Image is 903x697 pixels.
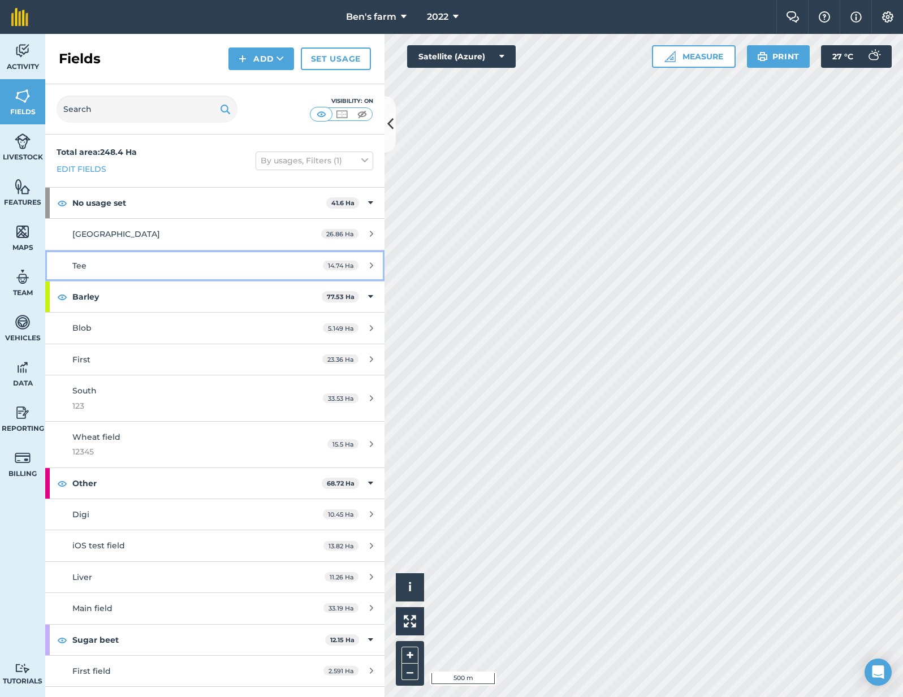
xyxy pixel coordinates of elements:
[15,178,31,195] img: svg+xml;base64,PHN2ZyB4bWxucz0iaHR0cDovL3d3dy53My5vcmcvMjAwMC9zdmciIHdpZHRoPSI1NiIgaGVpZ2h0PSI2MC...
[862,45,885,68] img: svg+xml;base64,PD94bWwgdmVyc2lvbj0iMS4wIiBlbmNvZGluZz0idXRmLTgiPz4KPCEtLSBHZW5lcmF0b3I6IEFkb2JlIE...
[72,625,325,655] strong: Sugar beet
[45,593,384,624] a: Main field33.19 Ha
[301,47,371,70] a: Set usage
[15,314,31,331] img: svg+xml;base64,PD94bWwgdmVyc2lvbj0iMS4wIiBlbmNvZGluZz0idXRmLTgiPz4KPCEtLSBHZW5lcmF0b3I6IEFkb2JlIE...
[818,11,831,23] img: A question mark icon
[72,445,285,458] span: 12345
[72,282,322,312] strong: Barley
[72,386,97,396] span: South
[72,603,113,613] span: Main field
[59,50,101,68] h2: Fields
[331,199,355,207] strong: 41.6 Ha
[45,499,384,530] a: Digi10.45 Ha
[72,540,125,551] span: iOS test field
[314,109,329,120] img: svg+xml;base64,PHN2ZyB4bWxucz0iaHR0cDovL3d3dy53My5vcmcvMjAwMC9zdmciIHdpZHRoPSI1MCIgaGVpZ2h0PSI0MC...
[15,359,31,376] img: svg+xml;base64,PD94bWwgdmVyc2lvbj0iMS4wIiBlbmNvZGluZz0idXRmLTgiPz4KPCEtLSBHZW5lcmF0b3I6IEFkb2JlIE...
[330,636,355,644] strong: 12.15 Ha
[325,572,358,582] span: 11.26 Ha
[72,572,92,582] span: Liver
[45,282,384,312] div: Barley77.53 Ha
[15,88,31,105] img: svg+xml;base64,PHN2ZyB4bWxucz0iaHR0cDovL3d3dy53My5vcmcvMjAwMC9zdmciIHdpZHRoPSI1NiIgaGVpZ2h0PSI2MC...
[45,188,384,218] div: No usage set41.6 Ha
[404,615,416,627] img: Four arrows, one pointing top left, one top right, one bottom right and the last bottom left
[45,625,384,655] div: Sugar beet12.15 Ha
[256,151,373,170] button: By usages, Filters (1)
[45,344,384,375] a: First23.36 Ha
[323,541,358,551] span: 13.82 Ha
[72,468,322,499] strong: Other
[45,468,384,499] div: Other68.72 Ha
[323,603,358,613] span: 33.19 Ha
[323,509,358,519] span: 10.45 Ha
[57,163,106,175] a: Edit fields
[45,422,384,467] a: Wheat field1234515.5 Ha
[327,293,355,301] strong: 77.53 Ha
[757,50,768,63] img: svg+xml;base64,PHN2ZyB4bWxucz0iaHR0cDovL3d3dy53My5vcmcvMjAwMC9zdmciIHdpZHRoPSIxOSIgaGVpZ2h0PSIyNC...
[57,290,67,304] img: svg+xml;base64,PHN2ZyB4bWxucz0iaHR0cDovL3d3dy53My5vcmcvMjAwMC9zdmciIHdpZHRoPSIxOCIgaGVpZ2h0PSIyNC...
[45,562,384,592] a: Liver11.26 Ha
[355,109,369,120] img: svg+xml;base64,PHN2ZyB4bWxucz0iaHR0cDovL3d3dy53My5vcmcvMjAwMC9zdmciIHdpZHRoPSI1MCIgaGVpZ2h0PSI0MC...
[72,509,89,519] span: Digi
[322,354,358,364] span: 23.36 Ha
[408,580,412,594] span: i
[327,479,355,487] strong: 68.72 Ha
[401,664,418,680] button: –
[407,45,516,68] button: Satellite (Azure)
[72,323,92,333] span: Blob
[45,530,384,561] a: iOS test field13.82 Ha
[832,45,853,68] span: 27 ° C
[327,439,358,449] span: 15.5 Ha
[57,147,137,157] strong: Total area : 248.4 Ha
[427,10,448,24] span: 2022
[747,45,810,68] button: Print
[865,659,892,686] div: Open Intercom Messenger
[228,47,294,70] button: Add
[45,250,384,281] a: Tee14.74 Ha
[15,42,31,59] img: svg+xml;base64,PD94bWwgdmVyc2lvbj0iMS4wIiBlbmNvZGluZz0idXRmLTgiPz4KPCEtLSBHZW5lcmF0b3I6IEFkb2JlIE...
[45,219,384,249] a: [GEOGRAPHIC_DATA]26.86 Ha
[15,663,31,674] img: svg+xml;base64,PD94bWwgdmVyc2lvbj0iMS4wIiBlbmNvZGluZz0idXRmLTgiPz4KPCEtLSBHZW5lcmF0b3I6IEFkb2JlIE...
[11,8,28,26] img: fieldmargin Logo
[72,666,111,676] span: First field
[239,52,247,66] img: svg+xml;base64,PHN2ZyB4bWxucz0iaHR0cDovL3d3dy53My5vcmcvMjAwMC9zdmciIHdpZHRoPSIxNCIgaGVpZ2h0PSIyNC...
[786,11,800,23] img: Two speech bubbles overlapping with the left bubble in the forefront
[321,229,358,239] span: 26.86 Ha
[15,269,31,285] img: svg+xml;base64,PD94bWwgdmVyc2lvbj0iMS4wIiBlbmNvZGluZz0idXRmLTgiPz4KPCEtLSBHZW5lcmF0b3I6IEFkb2JlIE...
[323,261,358,270] span: 14.74 Ha
[821,45,892,68] button: 27 °C
[310,97,373,106] div: Visibility: On
[57,196,67,210] img: svg+xml;base64,PHN2ZyB4bWxucz0iaHR0cDovL3d3dy53My5vcmcvMjAwMC9zdmciIHdpZHRoPSIxOCIgaGVpZ2h0PSIyNC...
[850,10,862,24] img: svg+xml;base64,PHN2ZyB4bWxucz0iaHR0cDovL3d3dy53My5vcmcvMjAwMC9zdmciIHdpZHRoPSIxNyIgaGVpZ2h0PSIxNy...
[15,133,31,150] img: svg+xml;base64,PD94bWwgdmVyc2lvbj0iMS4wIiBlbmNvZGluZz0idXRmLTgiPz4KPCEtLSBHZW5lcmF0b3I6IEFkb2JlIE...
[15,449,31,466] img: svg+xml;base64,PD94bWwgdmVyc2lvbj0iMS4wIiBlbmNvZGluZz0idXRmLTgiPz4KPCEtLSBHZW5lcmF0b3I6IEFkb2JlIE...
[57,477,67,490] img: svg+xml;base64,PHN2ZyB4bWxucz0iaHR0cDovL3d3dy53My5vcmcvMjAwMC9zdmciIHdpZHRoPSIxOCIgaGVpZ2h0PSIyNC...
[72,188,326,218] strong: No usage set
[72,229,160,239] span: [GEOGRAPHIC_DATA]
[652,45,736,68] button: Measure
[45,313,384,343] a: Blob5.149 Ha
[72,354,90,365] span: First
[335,109,349,120] img: svg+xml;base64,PHN2ZyB4bWxucz0iaHR0cDovL3d3dy53My5vcmcvMjAwMC9zdmciIHdpZHRoPSI1MCIgaGVpZ2h0PSI0MC...
[15,223,31,240] img: svg+xml;base64,PHN2ZyB4bWxucz0iaHR0cDovL3d3dy53My5vcmcvMjAwMC9zdmciIHdpZHRoPSI1NiIgaGVpZ2h0PSI2MC...
[664,51,676,62] img: Ruler icon
[220,102,231,116] img: svg+xml;base64,PHN2ZyB4bWxucz0iaHR0cDovL3d3dy53My5vcmcvMjAwMC9zdmciIHdpZHRoPSIxOSIgaGVpZ2h0PSIyNC...
[323,666,358,676] span: 2.591 Ha
[72,261,87,271] span: Tee
[346,10,396,24] span: Ben's farm
[396,573,424,601] button: i
[15,404,31,421] img: svg+xml;base64,PD94bWwgdmVyc2lvbj0iMS4wIiBlbmNvZGluZz0idXRmLTgiPz4KPCEtLSBHZW5lcmF0b3I6IEFkb2JlIE...
[45,375,384,421] a: South12333.53 Ha
[45,656,384,686] a: First field2.591 Ha
[72,432,120,442] span: Wheat field
[323,393,358,403] span: 33.53 Ha
[57,96,237,123] input: Search
[57,633,67,647] img: svg+xml;base64,PHN2ZyB4bWxucz0iaHR0cDovL3d3dy53My5vcmcvMjAwMC9zdmciIHdpZHRoPSIxOCIgaGVpZ2h0PSIyNC...
[323,323,358,333] span: 5.149 Ha
[881,11,895,23] img: A cog icon
[72,400,285,412] span: 123
[401,647,418,664] button: +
